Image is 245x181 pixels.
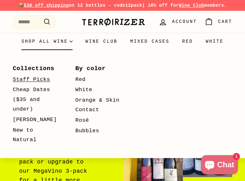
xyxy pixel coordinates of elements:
[13,63,57,74] a: Collections
[201,12,236,31] a: Cart
[176,33,199,50] a: Red
[75,75,119,85] a: Red
[79,33,124,50] a: Wine Club
[125,3,142,8] strong: 12pack
[75,126,119,136] a: Bubbles
[199,155,240,176] inbox-online-store-chat: Shopify online store chat
[24,3,69,8] span: $30 off shipping
[75,95,119,115] a: Orange & Skin Contact
[124,33,176,50] a: Mixed Cases
[13,125,57,145] a: New to Natural
[75,63,119,74] a: By color
[75,85,119,95] a: White
[172,18,197,25] span: Account
[13,2,232,9] p: 📦 on 12 bottles - code | 10% off for members.
[15,33,79,50] summary: Shop all wine
[218,18,232,25] span: Cart
[179,3,204,8] a: Wine Club
[13,115,57,125] a: [PERSON_NAME]
[199,33,230,50] a: White
[13,85,57,115] a: Cheap Dates ($35 and under)
[155,12,201,31] a: Account
[75,115,119,126] a: Rosé
[13,75,57,85] a: Staff Picks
